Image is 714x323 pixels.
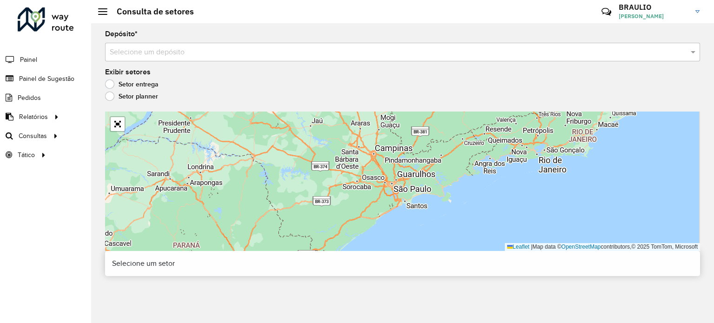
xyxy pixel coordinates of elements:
label: Setor planner [105,92,158,101]
a: Abrir mapa em tela cheia [111,117,125,131]
div: Map data © contributors,© 2025 TomTom, Microsoft [505,243,700,251]
a: Leaflet [507,244,529,250]
span: [PERSON_NAME] [619,12,688,20]
h2: Consulta de setores [107,7,194,17]
span: Tático [18,150,35,160]
h3: BRAULIO [619,3,688,12]
label: Depósito [105,28,138,40]
span: Pedidos [18,93,41,103]
label: Exibir setores [105,66,151,78]
span: | [531,244,532,250]
span: Consultas [19,131,47,141]
span: Painel [20,55,37,65]
a: OpenStreetMap [562,244,601,250]
div: Selecione um setor [105,251,700,276]
label: Setor entrega [105,79,159,89]
span: Relatórios [19,112,48,122]
span: Painel de Sugestão [19,74,74,84]
a: Contato Rápido [596,2,616,22]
